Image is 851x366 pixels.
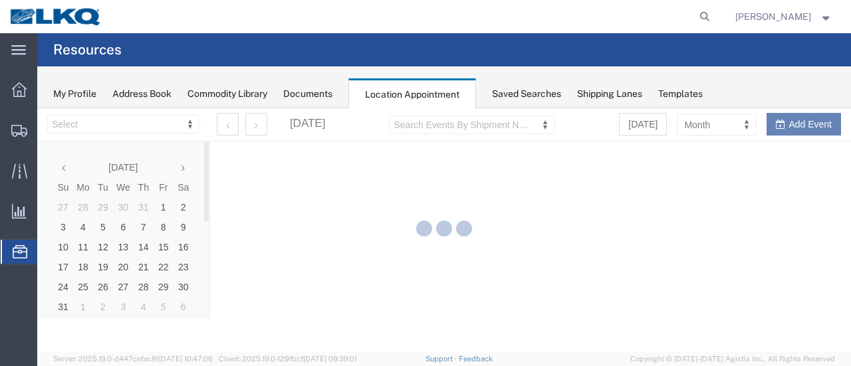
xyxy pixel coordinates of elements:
[283,87,332,101] div: Documents
[112,87,172,101] div: Address Book
[9,7,102,27] img: logo
[459,355,493,363] a: Feedback
[303,355,357,363] span: [DATE] 09:39:01
[187,87,267,101] div: Commodity Library
[53,355,213,363] span: Server: 2025.19.0-d447cefac8f
[735,9,833,25] button: [PERSON_NAME]
[53,33,122,66] h4: Resources
[159,355,213,363] span: [DATE] 10:47:06
[735,9,811,24] span: Sopha Sam
[492,87,561,101] div: Saved Searches
[53,87,96,101] div: My Profile
[577,87,642,101] div: Shipping Lanes
[425,355,459,363] a: Support
[348,78,476,109] div: Location Appointment
[630,353,835,365] span: Copyright © [DATE]-[DATE] Agistix Inc., All Rights Reserved
[658,87,703,101] div: Templates
[219,355,357,363] span: Client: 2025.19.0-129fbcf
